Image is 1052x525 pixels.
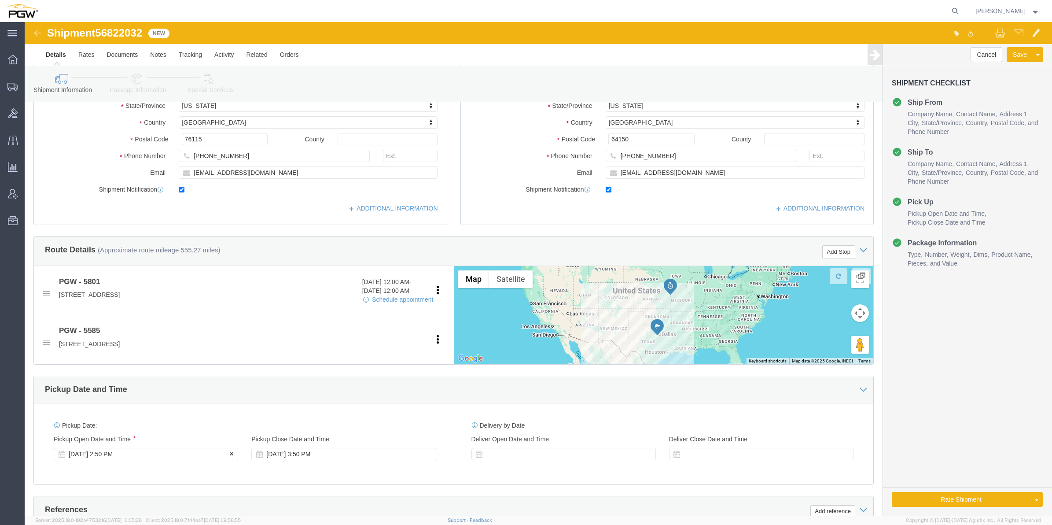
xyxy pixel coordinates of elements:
[448,518,470,523] a: Support
[975,6,1040,16] button: [PERSON_NAME]
[146,518,241,523] span: Client: 2025.19.0-7f44ea7
[35,518,142,523] span: Server: 2025.19.0-192a4753216
[6,4,38,18] img: logo
[204,518,241,523] span: [DATE] 09:58:55
[106,518,142,523] span: [DATE] 10:05:38
[975,6,1026,16] span: Ksenia Gushchina-Kerecz
[470,518,492,523] a: Feedback
[25,22,1052,516] iframe: FS Legacy Container
[906,517,1041,524] span: Copyright © [DATE]-[DATE] Agistix Inc., All Rights Reserved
